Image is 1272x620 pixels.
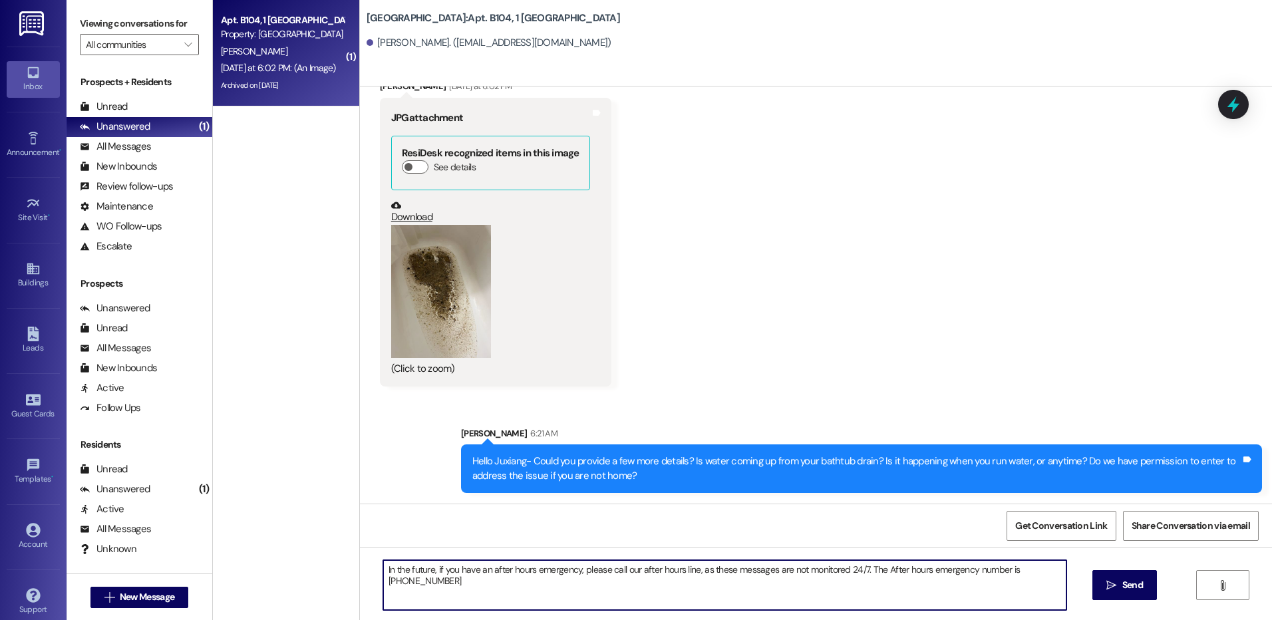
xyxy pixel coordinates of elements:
div: (Click to zoom) [391,362,590,376]
a: Leads [7,323,60,359]
div: Follow Ups [80,401,141,415]
div: Maintenance [80,200,153,214]
img: ResiDesk Logo [19,11,47,36]
button: Send [1092,570,1157,600]
a: Support [7,584,60,620]
div: Apt. B104, 1 [GEOGRAPHIC_DATA] [221,13,344,27]
div: Unread [80,462,128,476]
div: [DATE] at 6:02 PM [446,79,512,93]
button: New Message [90,587,189,608]
div: Unknown [80,542,136,556]
textarea: In the future, if you have an after hours emergency, please call our after hours line, as these m... [383,560,1066,610]
div: Prospects [67,277,212,291]
a: Account [7,519,60,555]
div: Hello Juxiang- Could you provide a few more details? Is water coming up from your bathtub drain? ... [472,454,1241,483]
span: • [59,146,61,155]
div: Unread [80,100,128,114]
div: Active [80,502,124,516]
div: All Messages [80,140,151,154]
input: All communities [86,34,178,55]
label: See details [434,160,476,174]
div: Unanswered [80,120,150,134]
a: Templates • [7,454,60,490]
div: Residents [67,438,212,452]
div: 6:21 AM [527,426,557,440]
button: Get Conversation Link [1007,511,1116,541]
a: Buildings [7,257,60,293]
div: Active [80,381,124,395]
div: Property: [GEOGRAPHIC_DATA] [221,27,344,41]
div: WO Follow-ups [80,220,162,233]
span: [PERSON_NAME] [221,45,287,57]
div: Unread [80,321,128,335]
i:  [184,39,192,50]
span: Send [1122,578,1143,592]
span: • [51,472,53,482]
a: Download [391,200,590,224]
b: [GEOGRAPHIC_DATA]: Apt. B104, 1 [GEOGRAPHIC_DATA] [367,11,620,25]
div: Unanswered [80,482,150,496]
b: ResiDesk recognized items in this image [402,146,579,160]
div: All Messages [80,522,151,536]
i:  [1106,580,1116,591]
a: Inbox [7,61,60,97]
label: Viewing conversations for [80,13,199,34]
span: • [48,211,50,220]
div: Archived on [DATE] [220,77,345,94]
span: Share Conversation via email [1132,519,1250,533]
div: [PERSON_NAME] [461,426,1262,445]
div: [DATE] at 6:02 PM: (An Image) [221,62,336,74]
div: New Inbounds [80,160,157,174]
div: New Inbounds [80,361,157,375]
a: Site Visit • [7,192,60,228]
div: (1) [196,479,212,500]
div: Prospects + Residents [67,75,212,89]
div: Escalate [80,239,132,253]
b: JPG attachment [391,111,463,124]
i:  [1217,580,1227,591]
div: [PERSON_NAME]. ([EMAIL_ADDRESS][DOMAIN_NAME]) [367,36,611,50]
button: Share Conversation via email [1123,511,1259,541]
div: [PERSON_NAME] [380,79,611,98]
div: All Messages [80,341,151,355]
span: Get Conversation Link [1015,519,1107,533]
div: Unanswered [80,301,150,315]
div: Review follow-ups [80,180,173,194]
div: (1) [196,116,212,137]
a: Guest Cards [7,388,60,424]
button: Zoom image [391,225,491,358]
